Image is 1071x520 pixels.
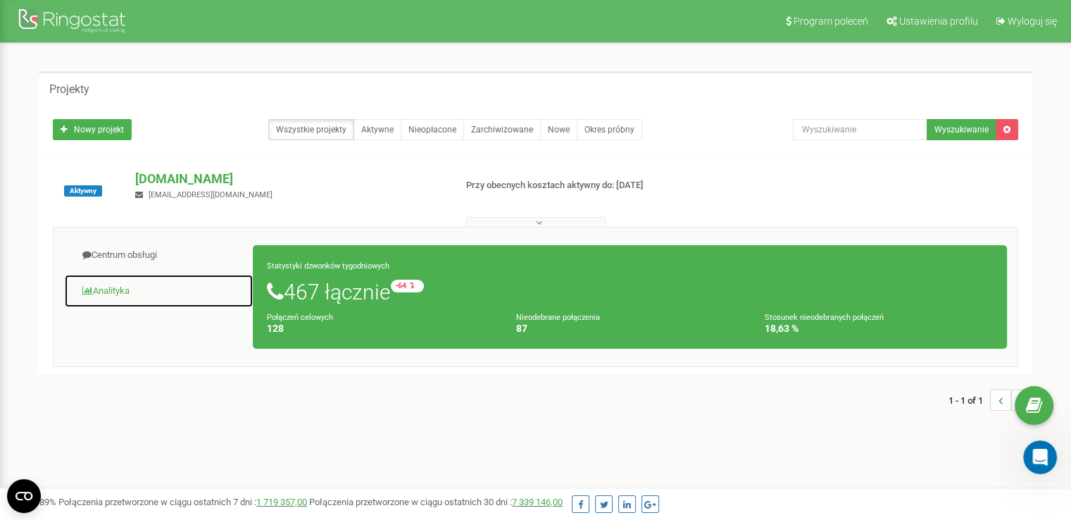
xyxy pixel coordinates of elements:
[149,190,273,199] span: [EMAIL_ADDRESS][DOMAIN_NAME]
[948,376,1032,425] nav: ...
[540,119,577,140] a: Nowe
[391,280,424,292] small: -64
[53,119,132,140] a: Nowy projekt
[516,323,744,334] h4: 87
[64,238,253,273] a: Centrum obsługi
[793,119,927,140] input: Wyszukiwanie
[927,119,996,140] button: Wyszukiwanie
[516,313,600,322] small: Nieodebrane połączenia
[135,170,443,188] p: [DOMAIN_NAME]
[401,119,464,140] a: Nieopłacone
[1023,440,1057,474] iframe: Intercom live chat
[268,119,354,140] a: Wszystkie projekty
[64,185,102,197] span: Aktywny
[267,280,993,304] h1: 467 łącznie
[899,16,978,27] span: Ustawienia profilu
[765,313,884,322] small: Stosunek nieodebranych połączeń
[309,497,563,507] span: Połączenia przetworzone w ciągu ostatnich 30 dni :
[466,179,691,192] p: Przy obecnych kosztach aktywny do: [DATE]
[1008,16,1057,27] span: Wyloguj się
[948,390,990,411] span: 1 - 1 of 1
[267,323,495,334] h4: 128
[256,497,307,507] a: 1 719 357,00
[794,16,868,27] span: Program poleceń
[512,497,563,507] a: 7 339 146,00
[7,479,41,513] button: Open CMP widget
[463,119,541,140] a: Zarchiwizowane
[267,261,389,271] small: Statystyki dzwonków tygodniowych
[64,274,253,309] a: Analityka
[353,119,401,140] a: Aktywne
[577,119,642,140] a: Okres próbny
[49,83,89,96] h5: Projekty
[765,323,993,334] h4: 18,63 %
[58,497,307,507] span: Połączenia przetworzone w ciągu ostatnich 7 dni :
[267,313,333,322] small: Połączeń celowych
